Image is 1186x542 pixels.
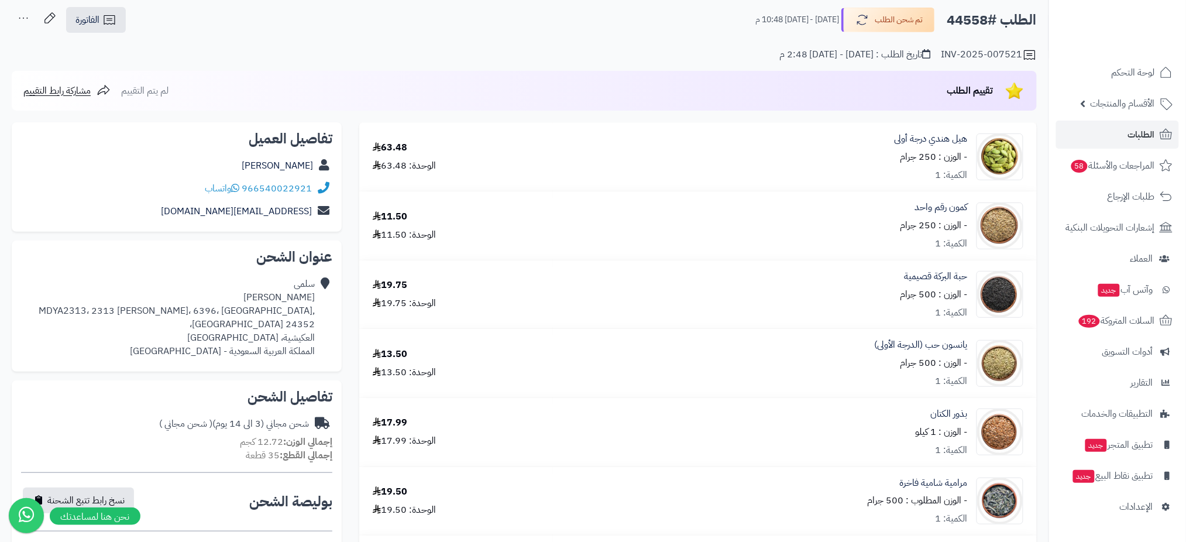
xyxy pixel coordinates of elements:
div: الكمية: 1 [936,306,968,320]
h2: تفاصيل الشحن [21,390,332,404]
img: %20%D9%87%D9%8A%D9%84-90x90.jpg [977,133,1023,180]
a: مرامية شامية فاخرة [900,476,968,490]
img: black%20caraway-90x90.jpg [977,271,1023,318]
a: 966540022921 [242,181,312,195]
div: الكمية: 1 [936,237,968,251]
a: هيل هندي درجة أولى [895,132,968,146]
div: تاريخ الطلب : [DATE] - [DATE] 2:48 م [779,48,931,61]
div: سلمى [PERSON_NAME] MDYA2313، 2313 [PERSON_NAME]، 6396، [GEOGRAPHIC_DATA], [GEOGRAPHIC_DATA] 24352... [21,277,315,358]
span: أدوات التسويق [1102,344,1153,360]
span: التطبيقات والخدمات [1082,406,1153,422]
a: وآتس آبجديد [1056,276,1179,304]
span: تقييم الطلب [947,84,994,98]
span: الأقسام والمنتجات [1091,95,1155,112]
a: التطبيقات والخدمات [1056,400,1179,428]
span: نسخ رابط تتبع الشحنة [47,493,125,507]
span: جديد [1085,439,1107,452]
a: يانسون حب (الدرجة الأولى) [875,338,968,352]
div: 19.75 [373,279,407,292]
a: [PERSON_NAME] [242,159,313,173]
a: أدوات التسويق [1056,338,1179,366]
span: إشعارات التحويلات البنكية [1066,219,1155,236]
span: ( شحن مجاني ) [159,417,212,431]
span: 58 [1071,160,1088,173]
div: الكمية: 1 [936,512,968,526]
small: - الوزن : 1 كيلو [916,425,968,439]
div: 11.50 [373,210,407,224]
a: [EMAIL_ADDRESS][DOMAIN_NAME] [161,204,312,218]
small: [DATE] - [DATE] 10:48 م [755,14,840,26]
div: INV-2025-007521 [941,48,1037,62]
img: 1628249871-Flax%20Seeds-90x90.jpg [977,409,1023,455]
span: جديد [1098,284,1120,297]
span: 192 [1079,315,1100,328]
span: تطبيق نقاط البيع [1072,468,1153,484]
a: الإعدادات [1056,493,1179,521]
span: السلات المتروكة [1078,313,1155,329]
a: العملاء [1056,245,1179,273]
small: 12.72 كجم [240,435,332,449]
span: التقارير [1131,375,1153,391]
span: وآتس آب [1097,282,1153,298]
small: - الوزن : 500 جرام [900,356,968,370]
div: الكمية: 1 [936,444,968,457]
a: المراجعات والأسئلة58 [1056,152,1179,180]
strong: إجمالي القطع: [280,448,332,462]
a: لوحة التحكم [1056,59,1179,87]
small: - الوزن : 250 جرام [900,218,968,232]
a: كمون رقم واحد [915,201,968,214]
span: طلبات الإرجاع [1108,188,1155,205]
span: مشاركة رابط التقييم [23,84,91,98]
span: لم يتم التقييم [121,84,169,98]
div: الكمية: 1 [936,375,968,388]
button: تم شحن الطلب [841,8,935,32]
small: - الوزن : 500 جرام [900,287,968,301]
a: مشاركة رابط التقييم [23,84,111,98]
div: الوحدة: 19.75 [373,297,436,310]
span: تطبيق المتجر [1084,437,1153,453]
h2: تفاصيل العميل [21,132,332,146]
small: - الوزن : 250 جرام [900,150,968,164]
span: الطلبات [1128,126,1155,143]
a: بذور الكتان [931,407,968,421]
div: 19.50 [373,485,407,499]
a: إشعارات التحويلات البنكية [1056,214,1179,242]
div: شحن مجاني (3 الى 14 يوم) [159,417,309,431]
span: جديد [1073,470,1095,483]
img: 1728019116-Sage%202-90x90.jpg [977,478,1023,524]
a: تطبيق نقاط البيعجديد [1056,462,1179,490]
div: 17.99 [373,416,407,430]
strong: إجمالي الوزن: [283,435,332,449]
small: 35 قطعة [246,448,332,462]
a: الفاتورة [66,7,126,33]
div: الوحدة: 63.48 [373,159,436,173]
div: الوحدة: 19.50 [373,503,436,517]
a: طلبات الإرجاع [1056,183,1179,211]
div: 13.50 [373,348,407,361]
span: العملاء [1130,251,1153,267]
a: السلات المتروكة192 [1056,307,1179,335]
img: 1628238826-Anise-90x90.jpg [977,340,1023,387]
div: الوحدة: 11.50 [373,228,436,242]
a: حبة البركة قصيمية [905,270,968,283]
span: المراجعات والأسئلة [1070,157,1155,174]
span: لوحة التحكم [1112,64,1155,81]
a: تطبيق المتجرجديد [1056,431,1179,459]
button: نسخ رابط تتبع الشحنة [23,488,134,513]
a: واتساب [205,181,239,195]
div: الوحدة: 13.50 [373,366,436,379]
div: الوحدة: 17.99 [373,434,436,448]
h2: بوليصة الشحن [249,495,332,509]
img: Cumin-90x90.jpg [977,203,1023,249]
span: الإعدادات [1120,499,1153,515]
small: - الوزن المطلوب : 500 جرام [868,493,968,507]
div: الكمية: 1 [936,169,968,182]
span: الفاتورة [75,13,99,27]
h2: عنوان الشحن [21,250,332,264]
div: 63.48 [373,141,407,155]
a: التقارير [1056,369,1179,397]
h2: الطلب #44558 [947,8,1037,32]
a: الطلبات [1056,121,1179,149]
